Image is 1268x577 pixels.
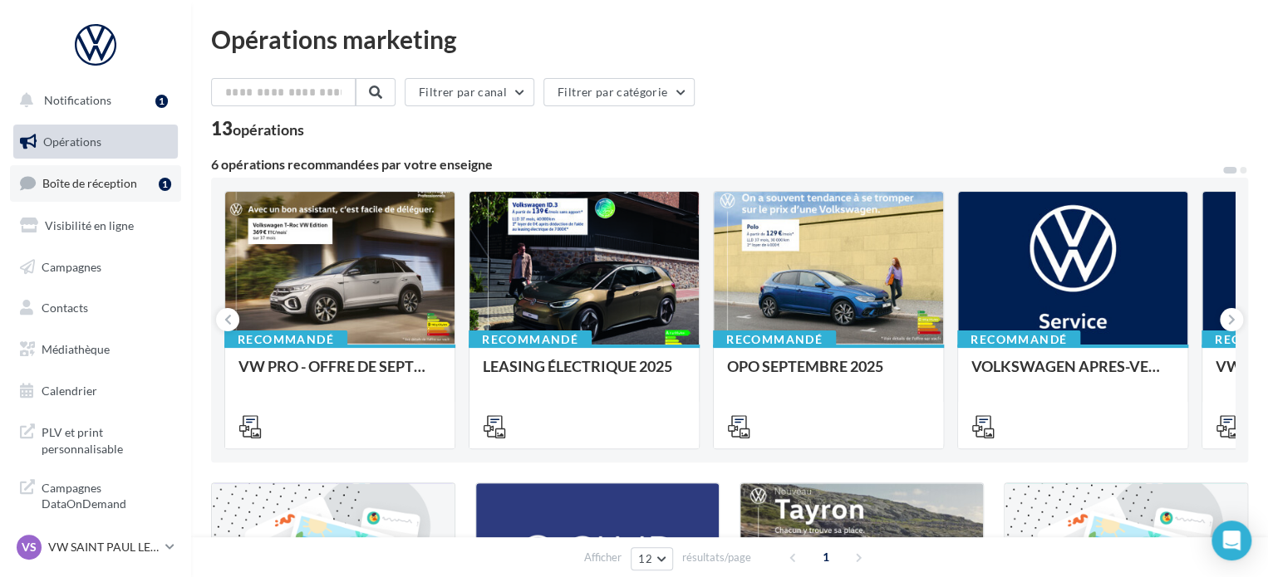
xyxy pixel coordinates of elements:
span: VS [22,539,37,555]
a: Campagnes DataOnDemand [10,470,181,519]
a: Visibilité en ligne [10,208,181,243]
button: Filtrer par canal [405,78,534,106]
div: Recommandé [957,330,1080,349]
span: résultats/page [682,550,751,565]
button: Notifications 1 [10,83,174,118]
div: Recommandé [713,330,836,349]
a: Médiathèque [10,332,181,367]
div: VOLKSWAGEN APRES-VENTE [971,358,1174,391]
span: Notifications [44,93,111,107]
p: VW SAINT PAUL LES DAX [48,539,159,555]
span: 1 [813,544,839,570]
div: Recommandé [469,330,592,349]
a: Opérations [10,125,181,159]
div: 1 [155,95,168,108]
span: Opérations [43,134,101,149]
span: Visibilité en ligne [45,218,134,232]
span: Médiathèque [42,342,110,356]
span: Campagnes [42,259,101,273]
span: Afficher [584,550,622,565]
div: Recommandé [224,330,347,349]
div: OPO SEPTEMBRE 2025 [727,358,930,391]
div: Opérations marketing [211,27,1248,51]
div: VW PRO - OFFRE DE SEPTEMBRE 25 [238,358,441,391]
div: 13 [211,120,304,138]
div: 6 opérations recommandées par votre enseigne [211,158,1221,171]
a: PLV et print personnalisable [10,414,181,463]
span: PLV et print personnalisable [42,421,171,457]
a: Contacts [10,291,181,325]
span: 12 [638,552,652,565]
div: opérations [233,122,304,137]
a: Calendrier [10,374,181,408]
span: Boîte de réception [42,176,137,190]
a: VS VW SAINT PAUL LES DAX [13,531,178,563]
div: 1 [159,178,171,191]
span: Contacts [42,301,88,315]
span: Calendrier [42,384,97,398]
a: Campagnes [10,250,181,285]
div: LEASING ÉLECTRIQUE 2025 [483,358,686,391]
button: Filtrer par catégorie [543,78,695,106]
div: Open Intercom Messenger [1211,521,1251,560]
a: Boîte de réception1 [10,165,181,201]
span: Campagnes DataOnDemand [42,477,171,512]
button: 12 [631,547,673,570]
